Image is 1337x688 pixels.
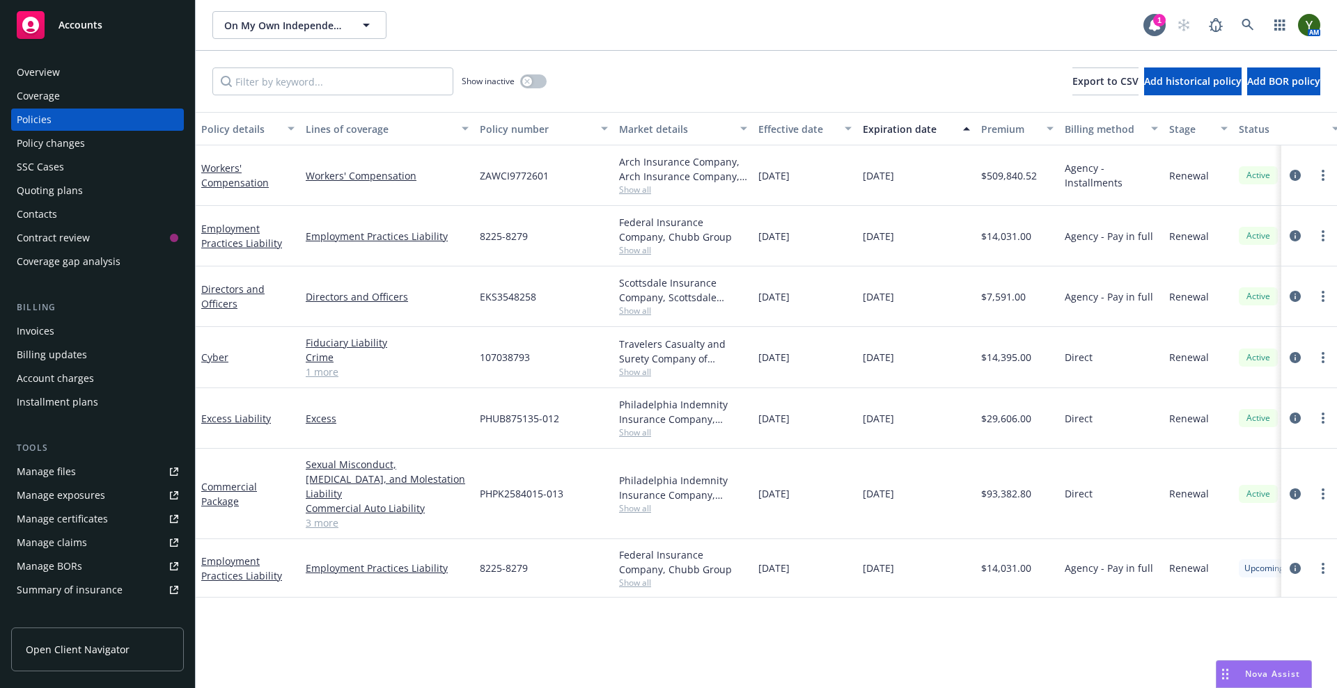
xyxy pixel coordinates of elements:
[17,461,76,483] div: Manage files
[26,642,130,657] span: Open Client Navigator
[306,229,469,243] a: Employment Practices Liability
[613,112,753,145] button: Market details
[201,480,257,508] a: Commercial Package
[1244,290,1272,303] span: Active
[201,554,282,582] a: Employment Practices Liability
[212,67,453,95] input: Filter by keyword...
[1315,486,1331,502] a: more
[1287,486,1304,502] a: circleInformation
[212,11,386,39] button: On My Own Independent Living Services, Inc.
[863,486,894,501] span: [DATE]
[1169,229,1209,243] span: Renewal
[758,561,790,575] span: [DATE]
[17,156,64,178] div: SSC Cases
[1244,230,1272,242] span: Active
[1287,288,1304,305] a: circleInformation
[11,132,184,154] a: Policy changes
[306,289,469,304] a: Directors and Officers
[17,132,85,154] div: Policy changes
[619,366,747,378] span: Show all
[1164,112,1233,145] button: Stage
[58,19,102,31] span: Accounts
[758,122,836,136] div: Effective date
[1216,660,1312,688] button: Nova Assist
[11,61,184,83] a: Overview
[11,391,184,413] a: Installment plans
[1169,289,1209,304] span: Renewal
[619,122,732,136] div: Market details
[981,486,1031,501] span: $93,382.80
[17,555,82,577] div: Manage BORs
[1244,562,1284,575] span: Upcoming
[11,109,184,131] a: Policies
[300,112,474,145] button: Lines of coverage
[1239,122,1324,136] div: Status
[863,350,894,365] span: [DATE]
[981,411,1031,426] span: $29,606.00
[758,350,790,365] span: [DATE]
[11,484,184,506] a: Manage exposures
[1169,486,1209,501] span: Renewal
[1065,486,1093,501] span: Direct
[863,122,955,136] div: Expiration date
[1065,122,1143,136] div: Billing method
[480,168,549,183] span: ZAWCI9772601
[306,335,469,350] a: Fiduciary Liability
[17,320,54,342] div: Invoices
[17,484,105,506] div: Manage exposures
[17,344,87,366] div: Billing updates
[1169,411,1209,426] span: Renewal
[17,531,87,554] div: Manage claims
[306,501,469,515] a: Commercial Auto Liability
[619,426,747,438] span: Show all
[462,75,515,87] span: Show inactive
[619,473,747,502] div: Philadelphia Indemnity Insurance Company, [GEOGRAPHIC_DATA] Insurance Companies
[1169,168,1209,183] span: Renewal
[1144,67,1242,95] button: Add historical policy
[17,179,83,202] div: Quoting plans
[857,112,976,145] button: Expiration date
[11,85,184,107] a: Coverage
[1065,561,1153,575] span: Agency - Pay in full
[11,250,184,273] a: Coverage gap analysis
[1287,560,1304,577] a: circleInformation
[11,461,184,483] a: Manage files
[1169,561,1209,575] span: Renewal
[1065,161,1158,190] span: Agency - Installments
[201,412,271,425] a: Excess Liability
[1298,14,1320,36] img: photo
[1065,411,1093,426] span: Direct
[863,229,894,243] span: [DATE]
[11,6,184,45] a: Accounts
[619,154,747,184] div: Arch Insurance Company, Arch Insurance Company, Captive Resources
[1065,350,1093,365] span: Direct
[17,391,98,413] div: Installment plans
[758,486,790,501] span: [DATE]
[1315,288,1331,305] a: more
[11,301,184,314] div: Billing
[619,244,747,256] span: Show all
[981,561,1031,575] span: $14,031.00
[306,168,469,183] a: Workers' Compensation
[17,367,94,390] div: Account charges
[11,179,184,202] a: Quoting plans
[306,365,469,379] a: 1 more
[981,168,1037,183] span: $509,840.52
[619,577,747,589] span: Show all
[17,85,60,107] div: Coverage
[1065,289,1153,304] span: Agency - Pay in full
[480,289,536,304] span: EKS3548258
[863,561,894,575] span: [DATE]
[758,168,790,183] span: [DATE]
[480,229,528,243] span: 8225-8279
[201,282,265,310] a: Directors and Officers
[11,531,184,554] a: Manage claims
[981,350,1031,365] span: $14,395.00
[863,411,894,426] span: [DATE]
[1170,11,1198,39] a: Start snowing
[1144,74,1242,88] span: Add historical policy
[981,122,1038,136] div: Premium
[17,250,120,273] div: Coverage gap analysis
[619,547,747,577] div: Federal Insurance Company, Chubb Group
